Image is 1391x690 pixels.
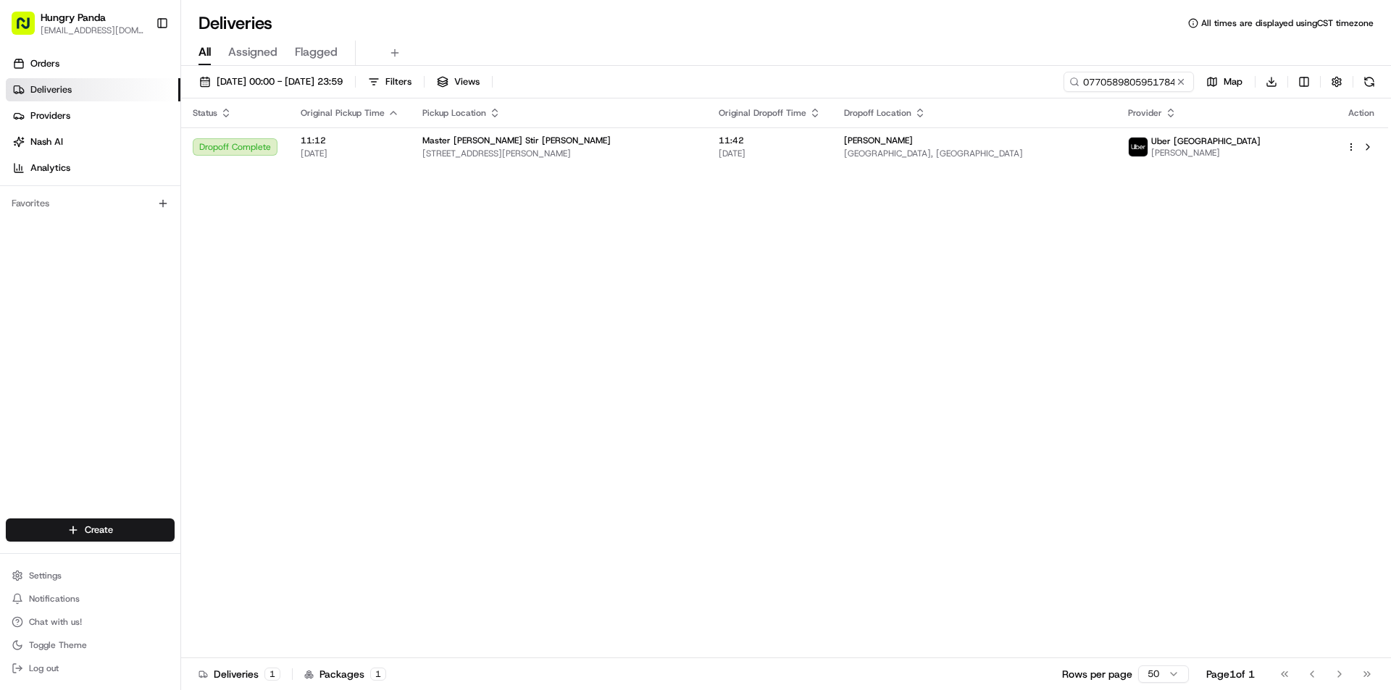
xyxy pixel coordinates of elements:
[199,667,280,681] div: Deliveries
[430,72,486,92] button: Views
[719,135,821,146] span: 11:42
[85,523,113,537] span: Create
[844,148,1104,159] span: [GEOGRAPHIC_DATA], [GEOGRAPHIC_DATA]
[29,593,80,605] span: Notifications
[264,668,280,681] div: 1
[295,43,338,61] span: Flagged
[1200,72,1249,92] button: Map
[719,148,821,159] span: [DATE]
[193,72,349,92] button: [DATE] 00:00 - [DATE] 23:59
[422,107,486,119] span: Pickup Location
[304,667,386,681] div: Packages
[1129,138,1148,156] img: uber-new-logo.jpeg
[6,52,180,75] a: Orders
[30,135,63,148] span: Nash AI
[1201,17,1374,29] span: All times are displayed using CST timezone
[1128,107,1162,119] span: Provider
[30,109,70,122] span: Providers
[29,570,62,581] span: Settings
[6,192,175,215] div: Favorites
[41,10,106,25] button: Hungry Panda
[301,135,399,146] span: 11:12
[844,107,911,119] span: Dropoff Location
[454,75,480,88] span: Views
[29,662,59,674] span: Log out
[6,612,175,632] button: Chat with us!
[30,161,70,174] span: Analytics
[844,135,913,146] span: [PERSON_NAME]
[30,83,72,96] span: Deliveries
[6,589,175,609] button: Notifications
[199,12,272,35] h1: Deliveries
[362,72,418,92] button: Filters
[29,616,82,628] span: Chat with us!
[6,104,180,127] a: Providers
[6,130,180,153] a: Nash AI
[422,135,611,146] span: Master [PERSON_NAME] Stir [PERSON_NAME]
[6,6,150,41] button: Hungry Panda[EMAIL_ADDRESS][DOMAIN_NAME]
[422,148,695,159] span: [STREET_ADDRESS][PERSON_NAME]
[6,635,175,655] button: Toggle Theme
[385,75,412,88] span: Filters
[1151,135,1261,147] span: Uber [GEOGRAPHIC_DATA]
[6,156,180,180] a: Analytics
[1064,72,1194,92] input: Type to search
[370,668,386,681] div: 1
[6,658,175,678] button: Log out
[228,43,277,61] span: Assigned
[41,25,144,36] button: [EMAIL_ADDRESS][DOMAIN_NAME]
[1359,72,1379,92] button: Refresh
[1062,667,1132,681] p: Rows per page
[1206,667,1255,681] div: Page 1 of 1
[193,107,217,119] span: Status
[301,148,399,159] span: [DATE]
[6,565,175,586] button: Settings
[301,107,385,119] span: Original Pickup Time
[217,75,343,88] span: [DATE] 00:00 - [DATE] 23:59
[6,518,175,542] button: Create
[1224,75,1242,88] span: Map
[199,43,211,61] span: All
[1346,107,1377,119] div: Action
[29,639,87,651] span: Toggle Theme
[6,78,180,101] a: Deliveries
[719,107,806,119] span: Original Dropoff Time
[30,57,59,70] span: Orders
[1151,147,1261,159] span: [PERSON_NAME]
